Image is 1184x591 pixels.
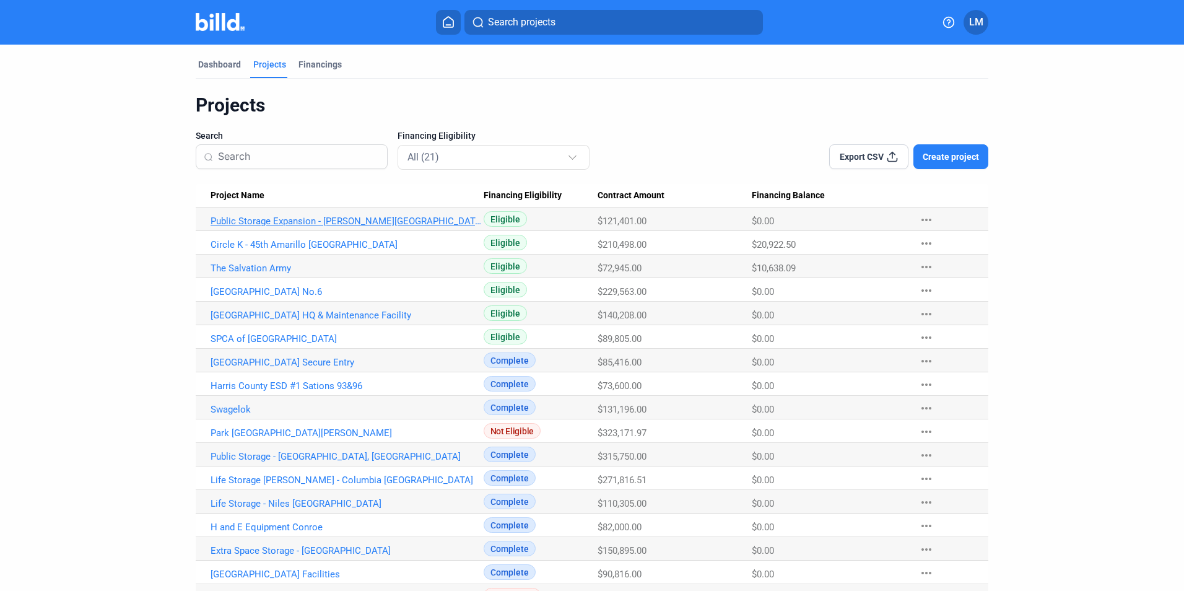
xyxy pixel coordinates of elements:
[211,310,484,321] a: [GEOGRAPHIC_DATA] HQ & Maintenance Facility
[598,216,646,227] span: $121,401.00
[840,151,884,163] span: Export CSV
[484,190,562,201] span: Financing Eligibility
[211,380,484,392] a: Harris County ESD #1 Sations 93&96
[211,263,484,274] a: The Salvation Army
[211,522,484,533] a: H and E Equipment Conroe
[484,352,536,368] span: Complete
[752,545,774,556] span: $0.00
[752,190,907,201] div: Financing Balance
[919,542,934,557] mat-icon: more_horiz
[598,357,642,368] span: $85,416.00
[211,498,484,509] a: Life Storage - Niles [GEOGRAPHIC_DATA]
[964,10,988,35] button: LM
[253,58,286,71] div: Projects
[923,151,979,163] span: Create project
[211,427,484,439] a: Park [GEOGRAPHIC_DATA][PERSON_NAME]
[752,427,774,439] span: $0.00
[598,569,642,580] span: $90,816.00
[919,448,934,463] mat-icon: more_horiz
[196,13,245,31] img: Billd Company Logo
[919,495,934,510] mat-icon: more_horiz
[752,380,774,392] span: $0.00
[598,239,646,250] span: $210,498.00
[211,216,484,227] a: Public Storage Expansion - [PERSON_NAME][GEOGRAPHIC_DATA]
[488,15,555,30] span: Search projects
[196,94,988,117] div: Projects
[484,211,527,227] span: Eligible
[484,517,536,533] span: Complete
[969,15,983,30] span: LM
[211,286,484,297] a: [GEOGRAPHIC_DATA] No.6
[752,404,774,415] span: $0.00
[211,333,484,344] a: SPCA of [GEOGRAPHIC_DATA]
[752,190,825,201] span: Financing Balance
[598,451,646,462] span: $315,750.00
[211,357,484,368] a: [GEOGRAPHIC_DATA] Secure Entry
[598,190,752,201] div: Contract Amount
[484,282,527,297] span: Eligible
[919,212,934,227] mat-icon: more_horiz
[484,305,527,321] span: Eligible
[211,475,484,486] a: Life Storage [PERSON_NAME] - Columbia [GEOGRAPHIC_DATA]
[598,404,646,415] span: $131,196.00
[598,545,646,556] span: $150,895.00
[919,236,934,251] mat-icon: more_horiz
[829,144,908,169] button: Export CSV
[211,569,484,580] a: [GEOGRAPHIC_DATA] Facilities
[752,451,774,462] span: $0.00
[598,333,642,344] span: $89,805.00
[211,239,484,250] a: Circle K - 45th Amarillo [GEOGRAPHIC_DATA]
[752,522,774,533] span: $0.00
[484,329,527,344] span: Eligible
[598,190,664,201] span: Contract Amount
[752,310,774,321] span: $0.00
[598,475,646,486] span: $271,816.51
[211,404,484,415] a: Swagelok
[484,447,536,462] span: Complete
[196,129,223,142] span: Search
[598,310,646,321] span: $140,208.00
[598,286,646,297] span: $229,563.00
[211,451,484,462] a: Public Storage - [GEOGRAPHIC_DATA], [GEOGRAPHIC_DATA]
[752,239,796,250] span: $20,922.50
[752,216,774,227] span: $0.00
[218,144,380,170] input: Search
[919,377,934,392] mat-icon: more_horiz
[484,541,536,556] span: Complete
[484,235,527,250] span: Eligible
[211,190,264,201] span: Project Name
[752,333,774,344] span: $0.00
[484,258,527,274] span: Eligible
[198,58,241,71] div: Dashboard
[298,58,342,71] div: Financings
[484,564,536,580] span: Complete
[919,330,934,345] mat-icon: more_horiz
[598,498,646,509] span: $110,305.00
[919,519,934,533] mat-icon: more_horiz
[484,376,536,392] span: Complete
[407,151,439,163] mat-select-trigger: All (21)
[484,470,536,486] span: Complete
[919,260,934,274] mat-icon: more_horiz
[752,286,774,297] span: $0.00
[919,566,934,580] mat-icon: more_horiz
[484,494,536,509] span: Complete
[211,545,484,556] a: Extra Space Storage - [GEOGRAPHIC_DATA]
[919,401,934,416] mat-icon: more_horiz
[919,354,934,369] mat-icon: more_horiz
[484,423,541,439] span: Not Eligible
[913,144,988,169] button: Create project
[211,190,484,201] div: Project Name
[919,307,934,322] mat-icon: more_horiz
[398,129,476,142] span: Financing Eligibility
[484,190,598,201] div: Financing Eligibility
[752,569,774,580] span: $0.00
[919,283,934,298] mat-icon: more_horiz
[752,498,774,509] span: $0.00
[598,263,642,274] span: $72,945.00
[752,263,796,274] span: $10,638.09
[598,380,642,392] span: $73,600.00
[919,424,934,439] mat-icon: more_horiz
[752,357,774,368] span: $0.00
[464,10,763,35] button: Search projects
